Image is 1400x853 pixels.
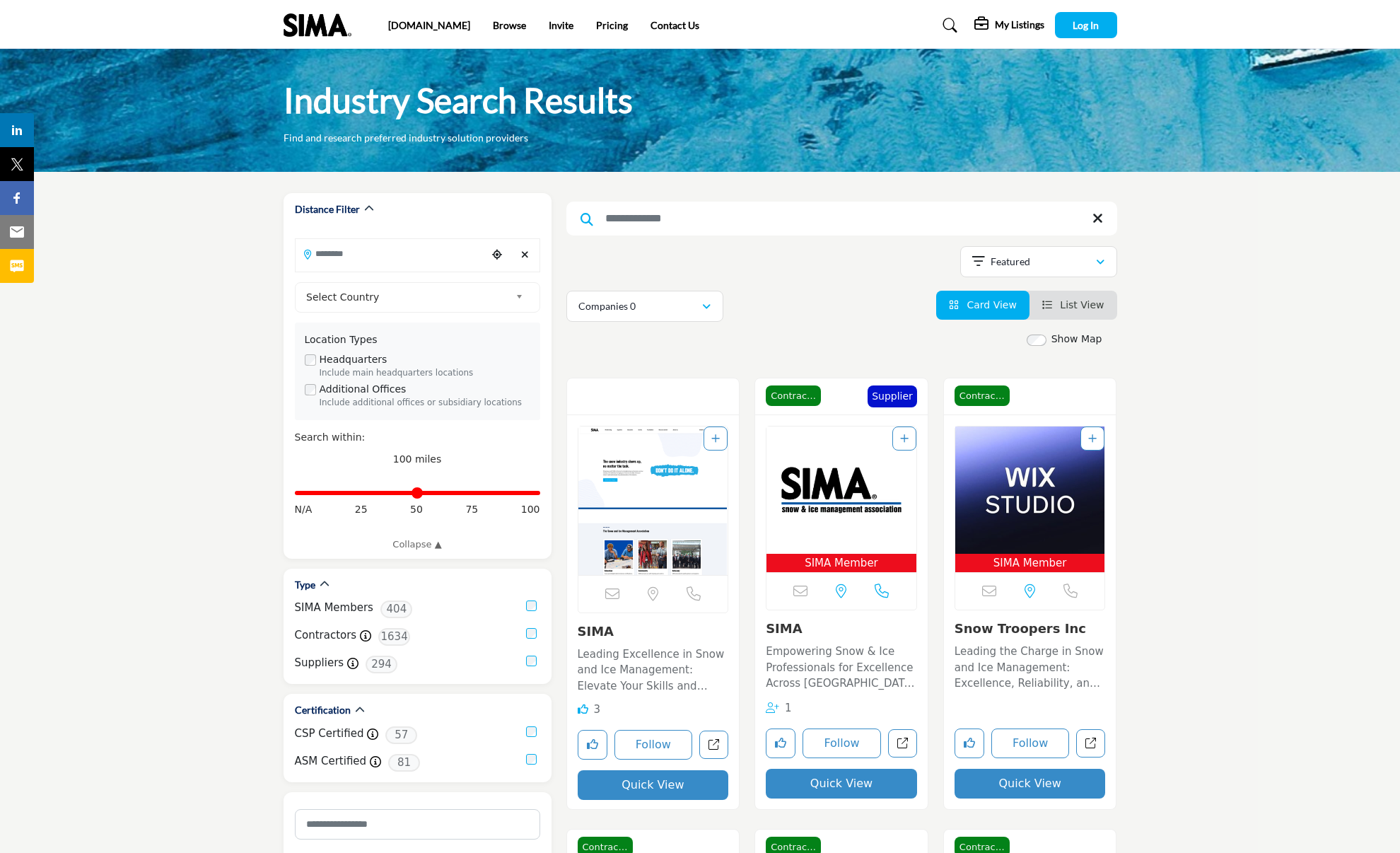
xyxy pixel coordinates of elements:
a: Open Listing in new tab [578,426,728,575]
button: Quick View [578,770,729,800]
button: Follow [614,730,693,760]
span: 75 [465,502,478,517]
label: Show Map [1051,332,1102,347]
span: SIMA Member [769,555,914,571]
input: CSP Certified checkbox [526,726,537,737]
div: Location Types [305,332,530,347]
span: 100 [521,502,540,517]
button: Featured [960,246,1117,277]
label: Additional Offices [320,382,407,397]
span: 57 [385,726,417,744]
a: Search [929,14,967,37]
a: Open sima in new tab [699,731,728,760]
a: Open snow-ice-management-association in new tab [888,729,917,758]
span: 100 miles [393,453,442,465]
div: Followers [766,700,792,716]
span: Log In [1073,19,1099,31]
button: Log In [1055,12,1117,38]
span: Contractor [766,385,821,407]
div: My Listings [974,17,1044,34]
div: Choose your current location [486,240,508,270]
input: Contractors checkbox [526,628,537,639]
a: Open snow-troopers in new tab [1076,729,1105,758]
span: 404 [380,600,412,618]
span: 1 [785,702,792,714]
a: Collapse ▲ [295,538,540,552]
label: SIMA Members [295,600,373,616]
a: [DOMAIN_NAME] [388,19,470,31]
h3: SIMA [766,621,917,637]
a: Add To List [900,433,909,444]
span: 81 [388,754,420,772]
button: Like listing [955,729,984,758]
a: SIMA [766,621,803,636]
span: 3 [593,703,600,716]
a: Invite [549,19,573,31]
a: View List [1042,299,1104,311]
h2: Distance Filter [295,202,360,216]
label: ASM Certified [295,753,367,770]
li: List View [1029,291,1117,320]
span: Select Country [306,289,510,306]
img: SIMA [766,426,916,554]
p: Supplier [872,389,913,404]
input: ASM Certified checkbox [526,754,537,765]
span: 294 [366,656,397,673]
span: 25 [355,502,368,517]
li: Card View [936,291,1029,320]
div: Include main headquarters locations [320,367,530,380]
button: Quick View [955,769,1106,799]
h2: Type [295,578,315,592]
h1: Industry Search Results [284,79,633,122]
div: Search within: [295,430,540,445]
img: Site Logo [284,13,358,37]
a: Add To List [1088,433,1097,444]
button: Like listing [766,729,795,758]
a: Contact Us [651,19,699,31]
span: N/A [295,502,313,517]
h3: Snow Troopers Inc [955,621,1106,637]
h5: My Listings [995,18,1044,31]
p: Empowering Snow & Ice Professionals for Excellence Across [GEOGRAPHIC_DATA] This organization is ... [766,644,917,692]
div: Include additional offices or subsidiary locations [320,397,530,410]
button: Quick View [766,769,917,799]
img: SIMA [578,426,728,575]
input: Search Category [295,809,540,840]
a: Snow Troopers Inc [955,621,1086,636]
input: Suppliers checkbox [526,656,537,666]
a: View Card [949,299,1017,311]
a: Leading the Charge in Snow and Ice Management: Excellence, Reliability, and Inclusive Service Sol... [955,640,1106,692]
i: Likes [578,704,588,714]
label: CSP Certified [295,726,364,742]
a: Open Listing in new tab [955,426,1105,573]
a: SIMA [578,624,614,639]
p: Leading the Charge in Snow and Ice Management: Excellence, Reliability, and Inclusive Service Sol... [955,644,1106,692]
span: SIMA Member [958,555,1102,571]
button: Follow [991,729,1070,758]
label: Contractors [295,627,357,644]
span: List View [1060,299,1104,311]
a: Pricing [596,19,628,31]
span: 50 [410,502,423,517]
h3: SIMA [578,624,729,639]
a: Open Listing in new tab [766,426,916,573]
input: Search Keyword [566,202,1117,236]
input: Search Location [296,240,486,267]
input: SIMA Members checkbox [526,600,537,611]
a: Leading Excellence in Snow and Ice Management: Elevate Your Skills and Safety Standards! Operatin... [578,643,729,695]
span: 1634 [378,628,410,646]
div: Clear search location [515,240,536,270]
label: Headquarters [320,352,387,367]
a: Empowering Snow & Ice Professionals for Excellence Across [GEOGRAPHIC_DATA] This organization is ... [766,640,917,692]
a: Browse [493,19,526,31]
img: Snow Troopers Inc [955,426,1105,554]
p: Leading Excellence in Snow and Ice Management: Elevate Your Skills and Safety Standards! Operatin... [578,646,729,695]
button: Companies 0 [566,291,723,322]
button: Follow [803,729,881,758]
span: Card View [967,299,1016,311]
h2: Certification [295,703,351,717]
a: Add To List [711,433,720,444]
p: Find and research preferred industry solution providers [284,131,528,145]
button: Like listing [578,730,607,760]
p: Companies 0 [578,299,636,313]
